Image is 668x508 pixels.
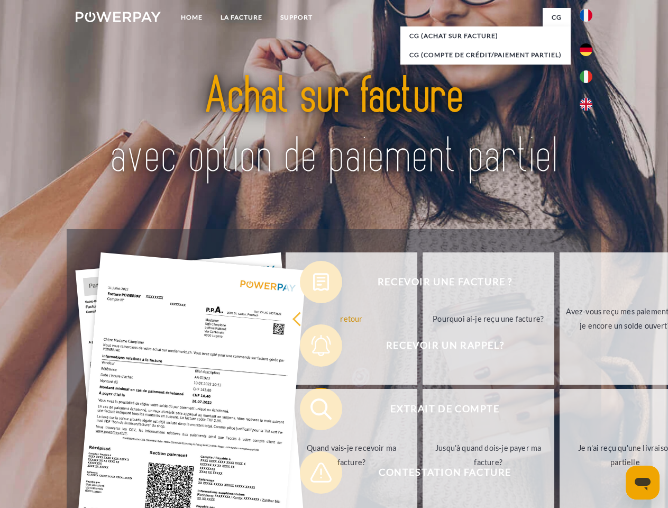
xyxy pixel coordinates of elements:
img: it [580,70,592,83]
img: de [580,43,592,56]
a: Support [271,8,322,27]
div: retour [292,311,411,325]
a: CG [543,8,571,27]
a: CG (achat sur facture) [400,26,571,46]
a: LA FACTURE [212,8,271,27]
div: Jusqu'à quand dois-je payer ma facture? [429,441,548,469]
img: logo-powerpay-white.svg [76,12,161,22]
img: title-powerpay_fr.svg [101,51,567,203]
img: fr [580,9,592,22]
a: CG (Compte de crédit/paiement partiel) [400,46,571,65]
a: Home [172,8,212,27]
div: Quand vais-je recevoir ma facture? [292,441,411,469]
div: Pourquoi ai-je reçu une facture? [429,311,548,325]
iframe: Bouton de lancement de la fenêtre de messagerie [626,466,660,500]
img: en [580,98,592,111]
